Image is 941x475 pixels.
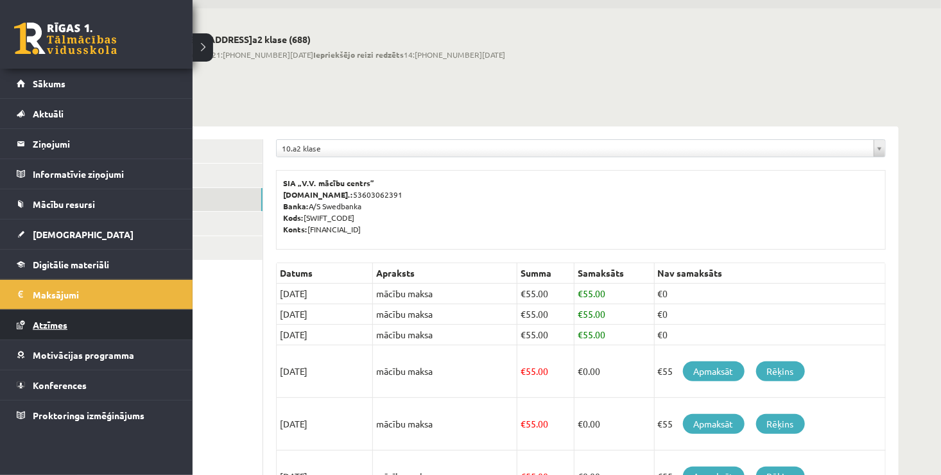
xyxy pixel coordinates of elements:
th: Apraksts [373,263,517,284]
a: Maksājumi [17,280,177,309]
a: [DEMOGRAPHIC_DATA] [17,220,177,249]
td: [DATE] [277,345,373,398]
a: Konferences [17,370,177,400]
b: SIA „V.V. mācību centrs” [283,178,375,188]
td: 55.00 [574,304,654,325]
a: Mācību resursi [17,189,177,219]
td: 0.00 [574,398,654,451]
span: Digitālie materiāli [33,259,109,270]
span: € [578,288,583,299]
td: 55.00 [517,284,574,304]
a: Ziņojumi [17,129,177,159]
span: Aktuāli [33,108,64,119]
legend: Maksājumi [33,280,177,309]
td: 55.00 [574,325,654,345]
span: € [521,365,526,377]
td: €0 [654,284,885,304]
span: [DEMOGRAPHIC_DATA] [33,229,134,240]
td: [DATE] [277,325,373,345]
b: Banka: [283,201,309,211]
b: Kods: [283,212,304,223]
td: 0.00 [574,345,654,398]
span: Proktoringa izmēģinājums [33,410,144,421]
p: 53603062391 A/S Swedbanka [SWIFT_CODE] [FINANCIAL_ID] [283,177,879,235]
a: Atzīmes [17,310,177,340]
a: 10.a2 klase [277,140,885,157]
span: € [521,418,526,429]
td: 55.00 [517,398,574,451]
td: €55 [654,398,885,451]
a: Informatīvie ziņojumi [17,159,177,189]
a: Apmaksāt [683,414,745,434]
span: 21:[PHONE_NUMBER][DATE] 14:[PHONE_NUMBER][DATE] [137,49,505,60]
th: Samaksāts [574,263,654,284]
td: mācību maksa [373,284,517,304]
a: Sākums [17,69,177,98]
span: € [521,288,526,299]
span: Sākums [33,78,65,89]
span: Konferences [33,379,87,391]
a: Aktuāli [17,99,177,128]
td: [DATE] [277,284,373,304]
th: Nav samaksāts [654,263,885,284]
span: € [578,365,583,377]
span: 10.a2 klase [282,140,868,157]
span: € [578,308,583,320]
td: [DATE] [277,304,373,325]
td: 55.00 [574,284,654,304]
a: Rēķins [756,361,805,381]
td: 55.00 [517,345,574,398]
td: mācību maksa [373,398,517,451]
span: € [521,308,526,320]
td: mācību maksa [373,345,517,398]
legend: Ziņojumi [33,129,177,159]
td: mācību maksa [373,304,517,325]
th: Datums [277,263,373,284]
span: € [578,418,583,429]
td: €0 [654,325,885,345]
span: Motivācijas programma [33,349,134,361]
span: Mācību resursi [33,198,95,210]
b: Iepriekšējo reizi redzēts [313,49,404,60]
td: €55 [654,345,885,398]
td: [DATE] [277,398,373,451]
span: Atzīmes [33,319,67,331]
td: 55.00 [517,304,574,325]
a: Proktoringa izmēģinājums [17,401,177,430]
b: Konts: [283,224,307,234]
legend: Informatīvie ziņojumi [33,159,177,189]
td: €0 [654,304,885,325]
span: € [578,329,583,340]
a: Digitālie materiāli [17,250,177,279]
a: Rīgas 1. Tālmācības vidusskola [14,22,117,55]
th: Summa [517,263,574,284]
b: [DOMAIN_NAME].: [283,189,353,200]
h2: Megija [STREET_ADDRESS]a2 klase (688) [137,34,505,45]
a: Motivācijas programma [17,340,177,370]
span: € [521,329,526,340]
a: Apmaksāt [683,361,745,381]
td: 55.00 [517,325,574,345]
a: Rēķins [756,414,805,434]
td: mācību maksa [373,325,517,345]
